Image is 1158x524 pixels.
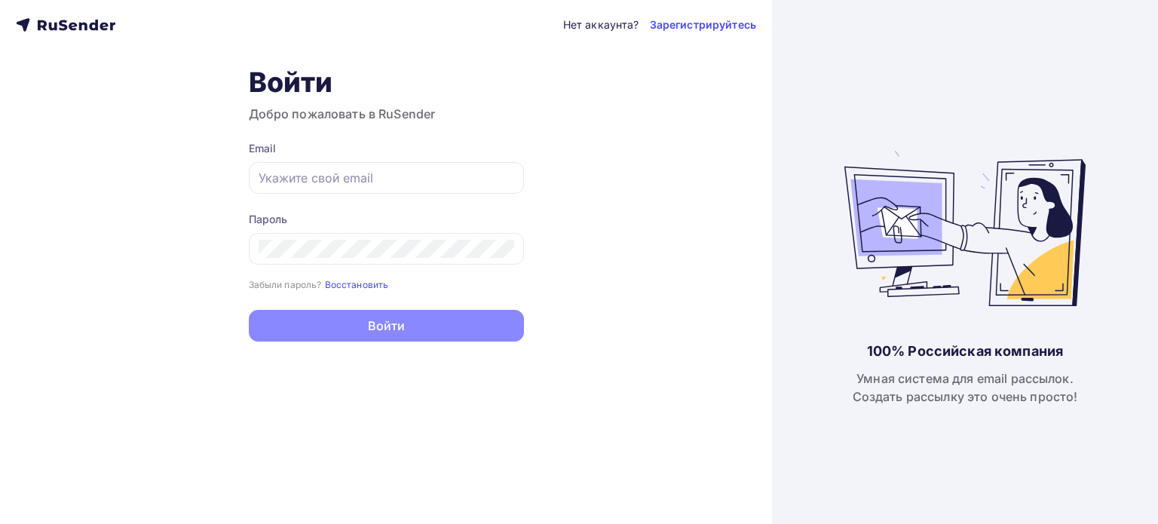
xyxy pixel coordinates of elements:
a: Зарегистрируйтесь [650,17,756,32]
h1: Войти [249,66,524,99]
div: Нет аккаунта? [563,17,639,32]
a: Восстановить [325,277,389,290]
div: 100% Российская компания [867,342,1063,360]
div: Email [249,141,524,156]
button: Войти [249,310,524,342]
div: Пароль [249,212,524,227]
small: Восстановить [325,279,389,290]
small: Забыли пароль? [249,279,322,290]
h3: Добро пожаловать в RuSender [249,105,524,123]
div: Умная система для email рассылок. Создать рассылку это очень просто! [853,369,1078,406]
input: Укажите свой email [259,169,514,187]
